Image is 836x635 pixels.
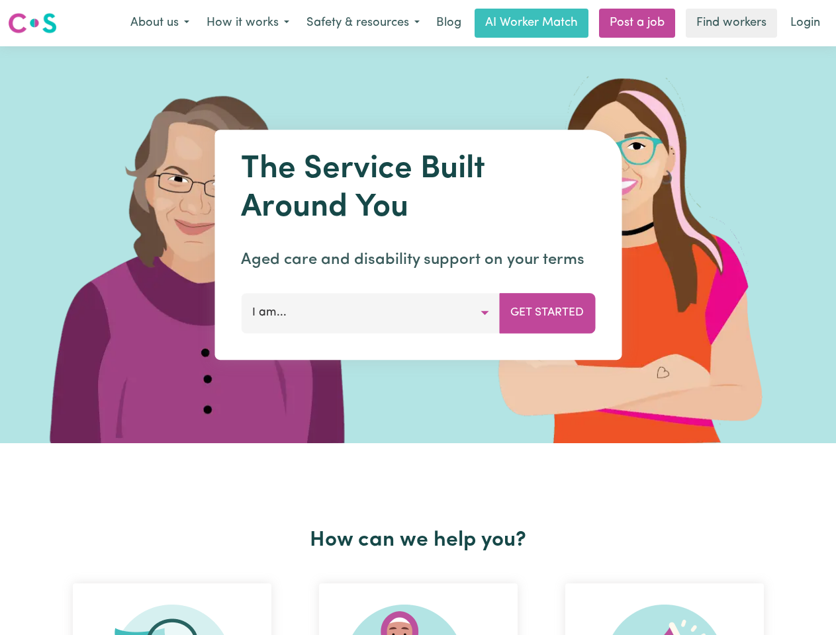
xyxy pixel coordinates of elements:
p: Aged care and disability support on your terms [241,248,595,272]
button: How it works [198,9,298,37]
a: AI Worker Match [475,9,588,38]
a: Login [782,9,828,38]
h1: The Service Built Around You [241,151,595,227]
button: I am... [241,293,500,333]
a: Blog [428,9,469,38]
button: Safety & resources [298,9,428,37]
a: Careseekers logo [8,8,57,38]
button: Get Started [499,293,595,333]
button: About us [122,9,198,37]
a: Post a job [599,9,675,38]
a: Find workers [686,9,777,38]
img: Careseekers logo [8,11,57,35]
h2: How can we help you? [49,528,788,553]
